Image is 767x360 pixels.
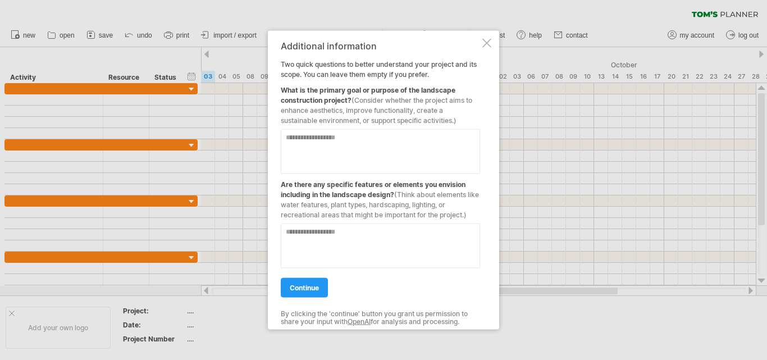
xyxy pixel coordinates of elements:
[281,40,480,51] div: Additional information
[281,309,480,326] div: By clicking the 'continue' button you grant us permission to share your input with for analysis a...
[281,277,328,297] a: continue
[281,190,479,218] span: (Think about elements like water features, plant types, hardscaping, lighting, or recreational ar...
[348,317,371,326] a: OpenAI
[290,283,319,291] span: continue
[281,79,480,125] div: What is the primary goal or purpose of the landscape construction project?
[281,95,472,124] span: (Consider whether the project aims to enhance aesthetics, improve functionality, create a sustain...
[281,40,480,320] div: Two quick questions to better understand your project and its scope. You can leave them empty if ...
[281,174,480,220] div: Are there any specific features or elements you envision including in the landscape design?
